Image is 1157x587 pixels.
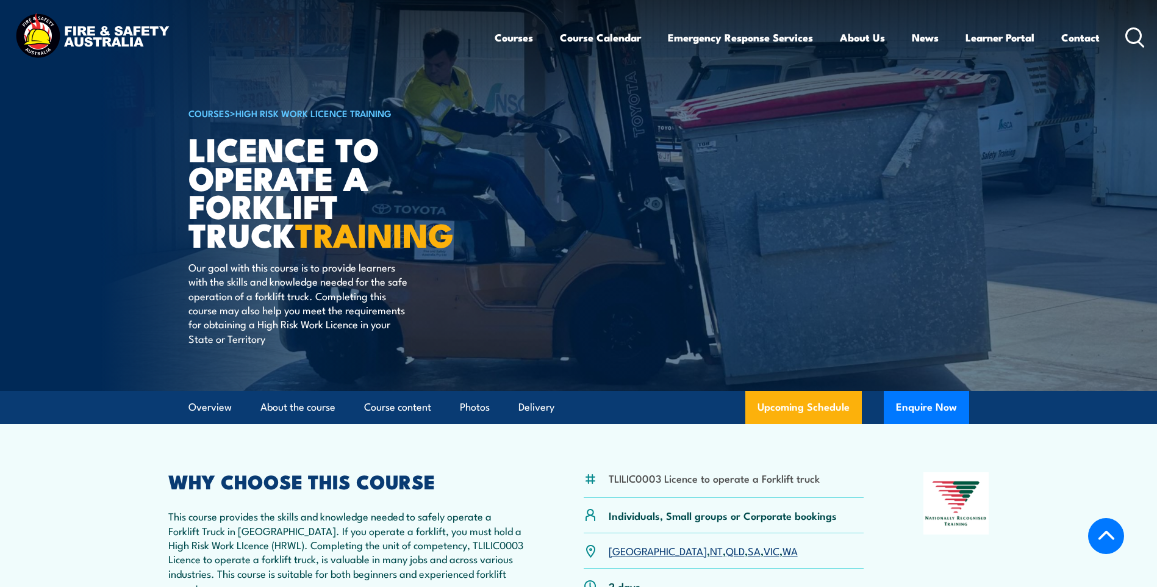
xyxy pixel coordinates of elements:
a: NT [710,543,723,558]
a: Photos [460,391,490,423]
p: Individuals, Small groups or Corporate bookings [609,508,837,522]
a: WA [783,543,798,558]
a: Delivery [518,391,554,423]
h6: > [188,106,490,120]
a: Course Calendar [560,21,641,54]
a: VIC [764,543,779,558]
h2: WHY CHOOSE THIS COURSE [168,472,525,489]
a: Emergency Response Services [668,21,813,54]
a: News [912,21,939,54]
a: SA [748,543,761,558]
p: Our goal with this course is to provide learners with the skills and knowledge needed for the saf... [188,260,411,345]
a: QLD [726,543,745,558]
h1: Licence to operate a forklift truck [188,134,490,248]
p: , , , , , [609,544,798,558]
a: [GEOGRAPHIC_DATA] [609,543,707,558]
a: About the course [260,391,335,423]
strong: TRAINING [295,208,454,259]
a: Contact [1061,21,1100,54]
a: About Us [840,21,885,54]
button: Enquire Now [884,391,969,424]
a: COURSES [188,106,230,120]
a: Learner Portal [965,21,1034,54]
a: Courses [495,21,533,54]
a: Course content [364,391,431,423]
a: Overview [188,391,232,423]
a: Upcoming Schedule [745,391,862,424]
li: TLILIC0003 Licence to operate a Forklift truck [609,471,820,485]
a: High Risk Work Licence Training [235,106,392,120]
img: Nationally Recognised Training logo. [923,472,989,535]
